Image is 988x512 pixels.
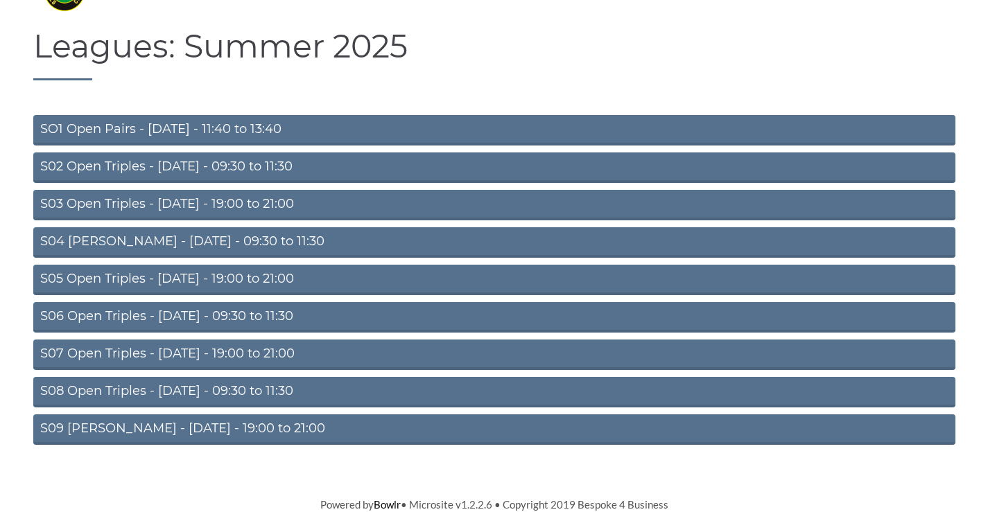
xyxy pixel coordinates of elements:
a: S09 [PERSON_NAME] - [DATE] - 19:00 to 21:00 [33,414,955,445]
h1: Leagues: Summer 2025 [33,29,955,80]
span: Powered by • Microsite v1.2.2.6 • Copyright 2019 Bespoke 4 Business [320,498,668,511]
a: SO1 Open Pairs - [DATE] - 11:40 to 13:40 [33,115,955,145]
a: S04 [PERSON_NAME] - [DATE] - 09:30 to 11:30 [33,227,955,258]
a: S02 Open Triples - [DATE] - 09:30 to 11:30 [33,152,955,183]
a: S03 Open Triples - [DATE] - 19:00 to 21:00 [33,190,955,220]
a: S07 Open Triples - [DATE] - 19:00 to 21:00 [33,339,955,370]
a: S06 Open Triples - [DATE] - 09:30 to 11:30 [33,302,955,333]
a: S08 Open Triples - [DATE] - 09:30 to 11:30 [33,377,955,407]
a: S05 Open Triples - [DATE] - 19:00 to 21:00 [33,265,955,295]
a: Bowlr [374,498,401,511]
